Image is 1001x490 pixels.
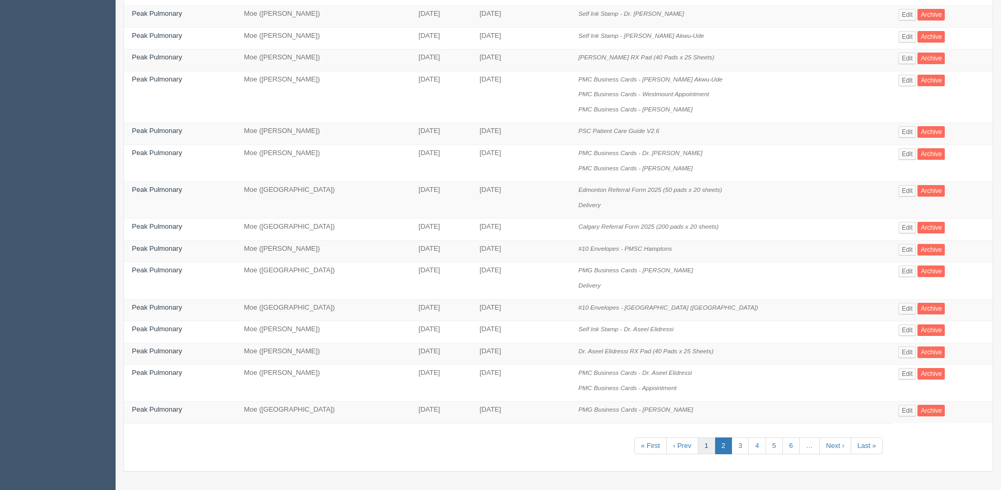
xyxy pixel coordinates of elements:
[899,53,916,64] a: Edit
[411,262,472,299] td: [DATE]
[579,127,659,134] i: PSC Patient Care Guide V2.6
[579,282,601,289] i: Delivery
[132,222,182,230] a: Peak Pulmonary
[917,405,945,416] a: Archive
[579,165,693,171] i: PMC Business Cards - [PERSON_NAME]
[132,405,182,413] a: Peak Pulmonary
[472,6,571,28] td: [DATE]
[899,31,916,43] a: Edit
[634,437,667,455] a: « First
[579,201,601,208] i: Delivery
[579,245,672,252] i: #10 Envelopes - PMSC Hamptons
[472,240,571,262] td: [DATE]
[472,123,571,145] td: [DATE]
[132,347,182,355] a: Peak Pulmonary
[666,437,698,455] a: ‹ Prev
[472,182,571,219] td: [DATE]
[917,9,945,21] a: Archive
[132,369,182,376] a: Peak Pulmonary
[917,346,945,358] a: Archive
[472,219,571,241] td: [DATE]
[236,321,410,343] td: Moe ([PERSON_NAME])
[236,182,410,219] td: Moe ([GEOGRAPHIC_DATA])
[917,303,945,314] a: Archive
[132,186,182,193] a: Peak Pulmonary
[899,244,916,256] a: Edit
[472,71,571,123] td: [DATE]
[917,31,945,43] a: Archive
[579,348,714,354] i: Dr. Aseel Elidressi RX Pad (40 Pads x 25 Sheets)
[132,149,182,157] a: Peak Pulmonary
[899,185,916,197] a: Edit
[236,71,410,123] td: Moe ([PERSON_NAME])
[132,303,182,311] a: Peak Pulmonary
[579,90,709,97] i: PMC Business Cards - Westmount Appointment
[917,75,945,86] a: Archive
[411,321,472,343] td: [DATE]
[899,346,916,358] a: Edit
[472,343,571,365] td: [DATE]
[698,437,715,455] a: 1
[236,219,410,241] td: Moe ([GEOGRAPHIC_DATA])
[851,437,883,455] a: Last »
[917,222,945,233] a: Archive
[236,6,410,28] td: Moe ([PERSON_NAME])
[899,126,916,138] a: Edit
[917,368,945,380] a: Archive
[579,223,719,230] i: Calgary Referral Form 2025 (200 pads x 20 sheets)
[132,325,182,333] a: Peak Pulmonary
[917,126,945,138] a: Archive
[236,299,410,321] td: Moe ([GEOGRAPHIC_DATA])
[782,437,800,455] a: 6
[899,368,916,380] a: Edit
[411,402,472,424] td: [DATE]
[472,49,571,72] td: [DATE]
[132,75,182,83] a: Peak Pulmonary
[579,106,693,113] i: PMC Business Cards - [PERSON_NAME]
[579,406,693,413] i: PMG Business Cards - [PERSON_NAME]
[917,244,945,256] a: Archive
[411,71,472,123] td: [DATE]
[579,54,715,60] i: [PERSON_NAME] RX Pad (40 Pads x 25 Sheets)
[579,384,677,391] i: PMC Business Cards - Appointment
[766,437,783,455] a: 5
[236,402,410,424] td: Moe ([GEOGRAPHIC_DATA])
[917,53,945,64] a: Archive
[236,49,410,72] td: Moe ([PERSON_NAME])
[472,145,571,182] td: [DATE]
[411,240,472,262] td: [DATE]
[899,405,916,416] a: Edit
[236,240,410,262] td: Moe ([PERSON_NAME])
[411,27,472,49] td: [DATE]
[731,437,749,455] a: 3
[132,53,182,61] a: Peak Pulmonary
[132,9,182,17] a: Peak Pulmonary
[411,299,472,321] td: [DATE]
[799,437,820,455] a: …
[132,266,182,274] a: Peak Pulmonary
[579,10,684,17] i: Self Ink Stamp - Dr. [PERSON_NAME]
[411,365,472,402] td: [DATE]
[748,437,766,455] a: 4
[132,32,182,39] a: Peak Pulmonary
[236,343,410,365] td: Moe ([PERSON_NAME])
[917,148,945,160] a: Archive
[411,49,472,72] td: [DATE]
[899,324,916,336] a: Edit
[411,219,472,241] td: [DATE]
[579,186,723,193] i: Edmonton Referral Form 2025 (50 pads x 20 sheets)
[917,266,945,277] a: Archive
[411,343,472,365] td: [DATE]
[579,369,692,376] i: PMC Business Cards - Dr. Aseel Elidressi
[132,127,182,135] a: Peak Pulmonary
[899,9,916,21] a: Edit
[899,266,916,277] a: Edit
[579,304,758,311] i: #10 Envelopes - [GEOGRAPHIC_DATA] ([GEOGRAPHIC_DATA])
[236,145,410,182] td: Moe ([PERSON_NAME])
[236,123,410,145] td: Moe ([PERSON_NAME])
[411,6,472,28] td: [DATE]
[899,222,916,233] a: Edit
[236,365,410,402] td: Moe ([PERSON_NAME])
[579,32,704,39] i: Self Ink Stamp - [PERSON_NAME] Akwu-Ude
[472,262,571,299] td: [DATE]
